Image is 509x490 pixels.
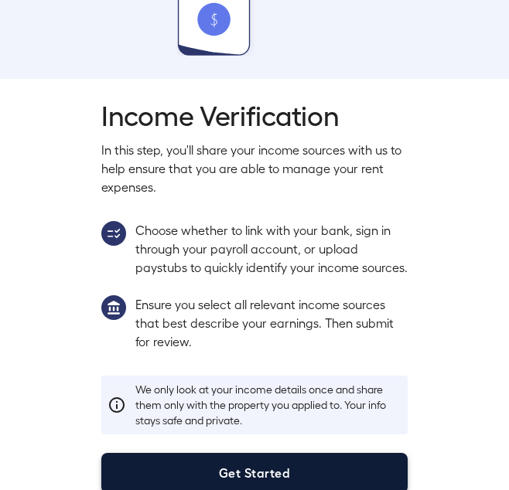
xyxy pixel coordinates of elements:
p: In this step, you'll share your income sources with us to help ensure that you are able to manage... [101,141,408,196]
img: group1.svg [101,295,126,320]
p: Ensure you select all relevant income sources that best describe your earnings. Then submit for r... [135,295,408,351]
p: Choose whether to link with your bank, sign in through your payroll account, or upload paystubs t... [135,221,408,277]
img: group2.svg [101,221,126,246]
p: We only look at your income details once and share them only with the property you applied to. Yo... [135,382,401,428]
h2: Income Verification [101,97,408,131]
